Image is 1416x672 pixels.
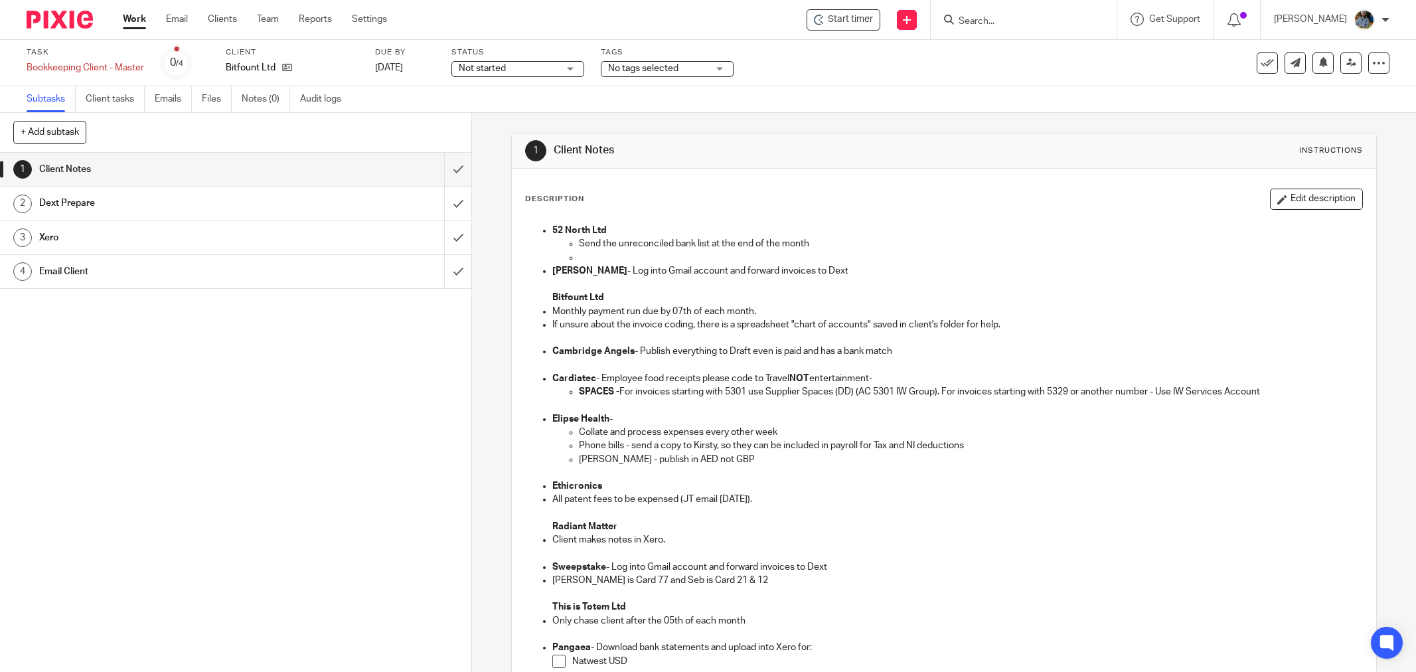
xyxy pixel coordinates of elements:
p: - Log into Gmail account and forward invoices to Dext [552,560,1362,574]
p: Send the unreconciled bank list at the end of the month [579,237,1362,250]
div: 0 [170,55,183,70]
label: Status [451,47,584,58]
button: Edit description [1270,189,1363,210]
a: Team [257,13,279,26]
input: Search [957,16,1077,28]
div: 2 [13,195,32,213]
p: [PERSON_NAME] - publish in AED not GBP [579,453,1362,466]
h1: Dext Prepare [39,193,301,213]
span: Get Support [1149,15,1200,24]
label: Task [27,47,144,58]
h1: Xero [39,228,301,248]
label: Tags [601,47,734,58]
small: /4 [176,60,183,67]
p: All patent fees to be expensed (JT email [DATE]). [552,493,1362,506]
h1: Email Client [39,262,301,282]
strong: SPACES - [579,387,619,396]
p: Phone bills - send a copy to Kirsty, so they can be included in payroll for Tax and NI deductions [579,439,1362,452]
a: Work [123,13,146,26]
p: - [552,412,1362,426]
span: Start timer [828,13,873,27]
strong: Pangaea [552,643,591,652]
a: Client tasks [86,86,145,112]
p: - Download bank statements and upload into Xero for: [552,641,1362,654]
a: Audit logs [300,86,351,112]
strong: Ethicronics [552,481,602,491]
label: Client [226,47,358,58]
strong: Bitfount Ltd [552,293,604,302]
strong: Sweepstake [552,562,606,572]
strong: Cardiatec [552,374,596,383]
strong: NOT [789,374,809,383]
strong: 52 North Ltd [552,226,607,235]
span: [DATE] [375,63,403,72]
a: Email [166,13,188,26]
p: Collate and process expenses every other week [579,426,1362,439]
a: Clients [208,13,237,26]
span: No tags selected [608,64,678,73]
p: Only chase client after the 05th of each month [552,614,1362,628]
a: Subtasks [27,86,76,112]
a: Notes (0) [242,86,290,112]
h1: Client Notes [39,159,301,179]
p: If unsure about the invoice coding, there is a spreadsheet "chart of accounts" saved in client's ... [552,318,1362,331]
div: 1 [13,160,32,179]
a: Files [202,86,232,112]
p: Description [525,194,584,205]
a: Reports [299,13,332,26]
p: [PERSON_NAME] [1274,13,1347,26]
p: [PERSON_NAME] is Card 77 and Seb is Card 21 & 12 [552,574,1362,587]
div: Bookkeeping Client - Master [27,61,144,74]
strong: [PERSON_NAME] [552,266,627,276]
img: Jaskaran%20Singh.jpeg [1354,9,1375,31]
strong: Elipse Health [552,414,609,424]
p: Natwest USD [572,655,1362,668]
p: - Employee food receipts please code to Travel entertainment- [552,372,1362,385]
p: - Log into Gmail account and forward invoices to Dext [552,264,1362,278]
button: + Add subtask [13,121,86,143]
div: Instructions [1299,145,1363,156]
label: Due by [375,47,435,58]
strong: Radiant Matter [552,522,617,531]
h1: Client Notes [554,143,973,157]
p: - Publish everything to Draft even is paid and has a bank match [552,345,1362,358]
a: Settings [352,13,387,26]
span: Not started [459,64,506,73]
strong: Cambridge Angels [552,347,635,356]
p: Monthly payment run due by 07th of each month. [552,305,1362,318]
p: For invoices starting with 5301 use Supplier Spaces (DD) (AC 5301 IW Group). For invoices startin... [579,385,1362,398]
div: Bitfount Ltd - Bookkeeping Client - Master [807,9,880,31]
p: Client makes notes in Xero. [552,533,1362,546]
img: Pixie [27,11,93,29]
strong: This is Totem Ltd [552,602,626,612]
a: Emails [155,86,192,112]
div: 1 [525,140,546,161]
div: 3 [13,228,32,247]
p: Bitfount Ltd [226,61,275,74]
div: 4 [13,262,32,281]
